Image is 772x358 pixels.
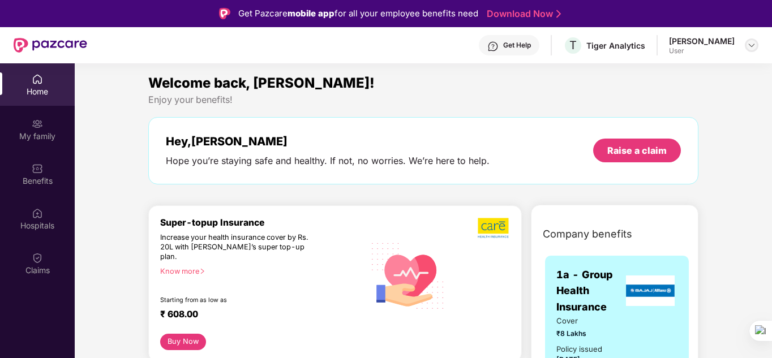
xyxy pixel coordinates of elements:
[543,226,632,242] span: Company benefits
[32,118,43,130] img: svg+xml;base64,PHN2ZyB3aWR0aD0iMjAiIGhlaWdodD0iMjAiIHZpZXdCb3g9IjAgMCAyMCAyMCIgZmlsbD0ibm9uZSIgeG...
[160,267,358,275] div: Know more
[569,38,577,52] span: T
[487,8,557,20] a: Download Now
[747,41,756,50] img: svg+xml;base64,PHN2ZyBpZD0iRHJvcGRvd24tMzJ4MzIiIHhtbG5zPSJodHRwOi8vd3d3LnczLm9yZy8yMDAwL3N2ZyIgd2...
[556,8,561,20] img: Stroke
[166,155,490,167] div: Hope you’re staying safe and healthy. If not, no worries. We’re here to help.
[160,233,315,262] div: Increase your health insurance cover by Rs. 20L with [PERSON_NAME]’s super top-up plan.
[556,328,610,339] span: ₹8 Lakhs
[288,8,334,19] strong: mobile app
[478,217,510,239] img: b5dec4f62d2307b9de63beb79f102df3.png
[14,38,87,53] img: New Pazcare Logo
[556,315,610,327] span: Cover
[160,296,316,304] div: Starting from as low as
[586,40,645,51] div: Tiger Analytics
[556,343,602,355] div: Policy issued
[199,268,205,274] span: right
[148,94,698,106] div: Enjoy your benefits!
[160,334,206,350] button: Buy Now
[607,144,667,157] div: Raise a claim
[364,231,452,320] img: svg+xml;base64,PHN2ZyB4bWxucz0iaHR0cDovL3d3dy53My5vcmcvMjAwMC9zdmciIHhtbG5zOnhsaW5rPSJodHRwOi8vd3...
[32,163,43,174] img: svg+xml;base64,PHN2ZyBpZD0iQmVuZWZpdHMiIHhtbG5zPSJodHRwOi8vd3d3LnczLm9yZy8yMDAwL3N2ZyIgd2lkdGg9Ij...
[148,75,375,91] span: Welcome back, [PERSON_NAME]!
[160,217,364,228] div: Super-topup Insurance
[669,46,735,55] div: User
[238,7,478,20] div: Get Pazcare for all your employee benefits need
[32,252,43,264] img: svg+xml;base64,PHN2ZyBpZD0iQ2xhaW0iIHhtbG5zPSJodHRwOi8vd3d3LnczLm9yZy8yMDAwL3N2ZyIgd2lkdGg9IjIwIi...
[487,41,499,52] img: svg+xml;base64,PHN2ZyBpZD0iSGVscC0zMngzMiIgeG1sbnM9Imh0dHA6Ly93d3cudzMub3JnLzIwMDAvc3ZnIiB3aWR0aD...
[219,8,230,19] img: Logo
[32,208,43,219] img: svg+xml;base64,PHN2ZyBpZD0iSG9zcGl0YWxzIiB4bWxucz0iaHR0cDovL3d3dy53My5vcmcvMjAwMC9zdmciIHdpZHRoPS...
[160,309,353,322] div: ₹ 608.00
[669,36,735,46] div: [PERSON_NAME]
[32,74,43,85] img: svg+xml;base64,PHN2ZyBpZD0iSG9tZSIgeG1sbnM9Imh0dHA6Ly93d3cudzMub3JnLzIwMDAvc3ZnIiB3aWR0aD0iMjAiIG...
[503,41,531,50] div: Get Help
[556,267,623,315] span: 1a - Group Health Insurance
[626,275,675,306] img: insurerLogo
[166,135,490,148] div: Hey, [PERSON_NAME]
